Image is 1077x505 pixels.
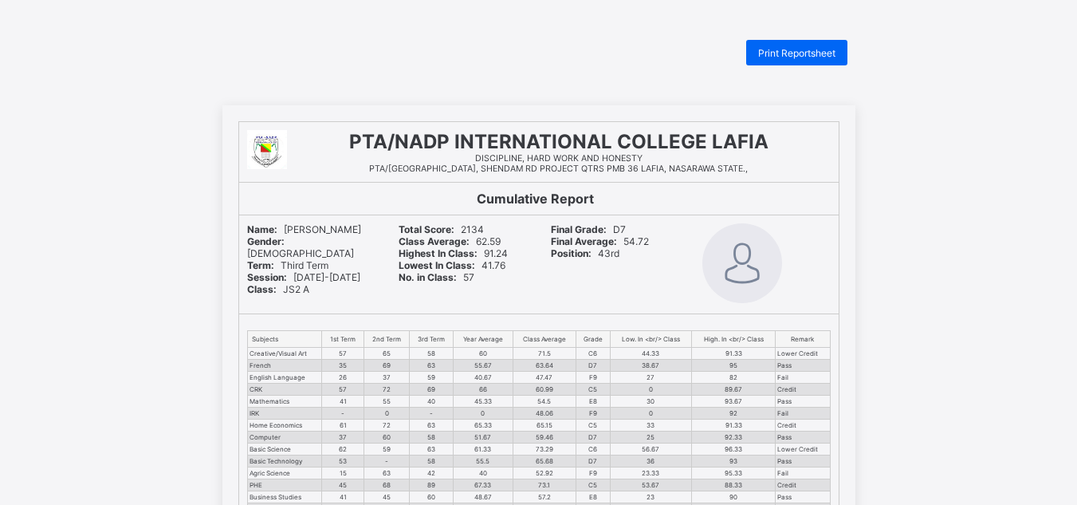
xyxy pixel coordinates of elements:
td: 57 [322,348,364,360]
span: 62.59 [399,235,501,247]
td: 45.33 [454,396,513,408]
th: High. In <br/> Class [692,331,776,348]
td: 65.68 [513,456,576,468]
td: 55 [364,396,409,408]
td: 93 [692,456,776,468]
td: PHE [247,479,322,491]
td: 51.67 [454,432,513,444]
td: 33 [610,420,692,432]
td: English Language [247,372,322,384]
td: 40 [410,396,454,408]
td: 38.67 [610,360,692,372]
td: 65.33 [454,420,513,432]
td: D7 [576,456,610,468]
td: C6 [576,444,610,456]
td: 95.33 [692,468,776,479]
td: Basic Technology [247,456,322,468]
td: 42 [410,468,454,479]
td: 44.33 [610,348,692,360]
td: Pass [776,491,830,503]
b: Class: [247,283,277,295]
td: 30 [610,396,692,408]
td: 36 [610,456,692,468]
td: 25 [610,432,692,444]
td: Pass [776,432,830,444]
b: No. in Class: [399,271,457,283]
td: 63 [364,468,409,479]
td: CRK [247,384,322,396]
td: E8 [576,491,610,503]
td: Lower Credit [776,348,830,360]
td: C6 [576,348,610,360]
td: Pass [776,456,830,468]
td: 96.33 [692,444,776,456]
td: 35 [322,360,364,372]
b: Session: [247,271,287,283]
td: 90 [692,491,776,503]
td: 53 [322,456,364,468]
th: Class Average [513,331,576,348]
td: Basic Science [247,444,322,456]
span: 57 [399,271,474,283]
td: 58 [410,348,454,360]
td: 45 [322,479,364,491]
td: 62 [322,444,364,456]
span: Third Term [247,259,328,271]
td: French [247,360,322,372]
td: 89.67 [692,384,776,396]
span: Print Reportsheet [758,47,835,59]
td: 92.33 [692,432,776,444]
td: 58 [410,456,454,468]
span: 43rd [551,247,619,259]
td: 59 [410,372,454,384]
th: Year Average [454,331,513,348]
b: Term: [247,259,274,271]
td: Pass [776,360,830,372]
td: Mathematics [247,396,322,408]
td: 66 [454,384,513,396]
td: C5 [576,479,610,491]
b: Class Average: [399,235,470,247]
td: Credit [776,384,830,396]
td: D7 [576,360,610,372]
td: 40 [454,468,513,479]
td: 58 [410,432,454,444]
th: Grade [576,331,610,348]
td: 60 [410,491,454,503]
td: 59.46 [513,432,576,444]
b: Name: [247,223,277,235]
td: 45 [364,491,409,503]
td: - [322,408,364,420]
td: Business Studies [247,491,322,503]
td: 73.1 [513,479,576,491]
td: 23.33 [610,468,692,479]
td: 0 [454,408,513,420]
td: 65 [364,348,409,360]
td: 48.06 [513,408,576,420]
td: 69 [410,384,454,396]
td: 61.33 [454,444,513,456]
span: DISCIPLINE, HARD WORK AND HONESTY [475,153,643,164]
td: 82 [692,372,776,384]
td: 65.15 [513,420,576,432]
td: F9 [576,372,610,384]
td: 52.92 [513,468,576,479]
td: IRK [247,408,322,420]
b: Final Grade: [551,223,607,235]
b: Cumulative Report [477,191,594,207]
td: 72 [364,384,409,396]
td: F9 [576,408,610,420]
span: PTA/[GEOGRAPHIC_DATA], SHENDAM RD PROJECT QTRS PMB 36 LAFIA, NASARAWA STATE., [369,164,748,174]
td: 67.33 [454,479,513,491]
b: Gender: [247,235,285,247]
td: Home Economics [247,420,322,432]
td: - [410,408,454,420]
td: Fail [776,468,830,479]
td: Lower Credit [776,444,830,456]
b: Lowest In Class: [399,259,475,271]
td: 72 [364,420,409,432]
th: 1st Term [322,331,364,348]
td: 41 [322,396,364,408]
td: 55.5 [454,456,513,468]
td: 93.67 [692,396,776,408]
